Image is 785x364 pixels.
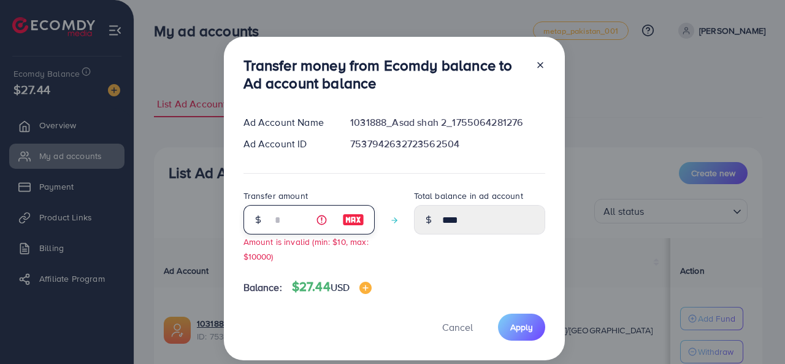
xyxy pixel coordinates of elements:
[342,212,364,227] img: image
[243,281,282,295] span: Balance:
[427,314,488,340] button: Cancel
[234,137,341,151] div: Ad Account ID
[340,137,554,151] div: 7537942632723562504
[498,314,545,340] button: Apply
[243,236,369,261] small: Amount is invalid (min: $10, max: $10000)
[243,190,308,202] label: Transfer amount
[331,281,350,294] span: USD
[733,309,776,355] iframe: Chat
[442,320,473,334] span: Cancel
[414,190,523,202] label: Total balance in ad account
[292,279,372,295] h4: $27.44
[340,115,554,130] div: 1031888_Asad shah 2_1755064281276
[359,282,372,294] img: image
[510,321,533,333] span: Apply
[234,115,341,130] div: Ad Account Name
[243,56,526,92] h3: Transfer money from Ecomdy balance to Ad account balance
